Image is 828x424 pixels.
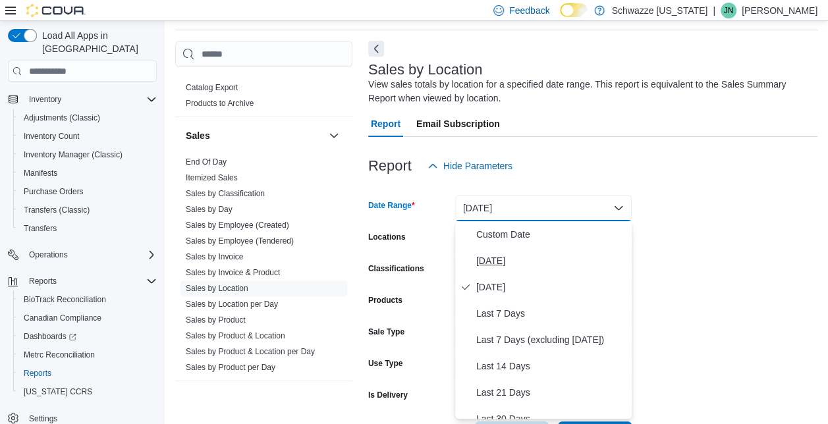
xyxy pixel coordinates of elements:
button: Hide Parameters [422,153,518,179]
span: Inventory Count [24,131,80,142]
a: Inventory Manager (Classic) [18,147,128,163]
span: Sales by Classification [186,188,265,199]
button: Canadian Compliance [13,309,162,327]
a: Sales by Location per Day [186,300,278,309]
span: Sales by Product & Location [186,331,285,341]
span: Last 21 Days [476,384,626,400]
button: Sales [186,129,323,142]
label: Is Delivery [368,390,408,400]
span: Adjustments (Classic) [18,110,157,126]
span: Dashboards [18,329,157,344]
a: Sales by Invoice & Product [186,268,280,277]
label: Sale Type [368,327,404,337]
span: Inventory Count [18,128,157,144]
a: Sales by Product [186,315,246,325]
button: Inventory Manager (Classic) [13,146,162,164]
div: Products [175,80,352,117]
span: [DATE] [476,279,626,295]
span: Load All Apps in [GEOGRAPHIC_DATA] [37,29,157,55]
span: Inventory [29,94,61,105]
span: Last 7 Days (excluding [DATE]) [476,332,626,348]
a: Transfers [18,221,62,236]
button: Inventory Count [13,127,162,146]
button: Adjustments (Classic) [13,109,162,127]
a: Sales by Product & Location [186,331,285,340]
span: Transfers (Classic) [18,202,157,218]
a: Sales by Employee (Tendered) [186,236,294,246]
span: Canadian Compliance [24,313,101,323]
button: Transfers (Classic) [13,201,162,219]
span: Custom Date [476,226,626,242]
span: Products to Archive [186,98,254,109]
span: Last 14 Days [476,358,626,374]
span: Inventory [24,92,157,107]
span: Report [371,111,400,137]
a: Reports [18,365,57,381]
span: Transfers [18,221,157,236]
button: Manifests [13,164,162,182]
a: End Of Day [186,157,227,167]
label: Use Type [368,358,402,369]
div: Justin Nau [721,3,736,18]
span: [US_STATE] CCRS [24,386,92,397]
a: BioTrack Reconciliation [18,292,111,307]
button: Reports [3,272,162,290]
a: Metrc Reconciliation [18,347,100,363]
a: Purchase Orders [18,184,89,199]
span: Canadian Compliance [18,310,157,326]
input: Dark Mode [560,3,588,17]
a: Dashboards [13,327,162,346]
span: Sales by Product per Day [186,362,275,373]
span: Reports [24,273,157,289]
span: [DATE] [476,253,626,269]
a: Catalog Export [186,83,238,92]
span: Transfers (Classic) [24,205,90,215]
span: Adjustments (Classic) [24,113,100,123]
span: Feedback [509,4,549,17]
a: Sales by Product per Day [186,363,275,372]
span: Metrc Reconciliation [18,347,157,363]
img: Cova [26,4,86,17]
span: BioTrack Reconciliation [18,292,157,307]
a: Sales by Product & Location per Day [186,347,315,356]
span: Sales by Employee (Created) [186,220,289,230]
p: Schwazze [US_STATE] [611,3,707,18]
span: Sales by Invoice [186,252,243,262]
span: JN [724,3,734,18]
a: Dashboards [18,329,82,344]
a: Adjustments (Classic) [18,110,105,126]
span: Reports [18,365,157,381]
span: BioTrack Reconciliation [24,294,106,305]
span: Operations [24,247,157,263]
span: Purchase Orders [24,186,84,197]
button: BioTrack Reconciliation [13,290,162,309]
a: Sales by Classification [186,189,265,198]
a: Canadian Compliance [18,310,107,326]
span: Purchase Orders [18,184,157,199]
button: Purchase Orders [13,182,162,201]
span: Inventory Manager (Classic) [24,149,123,160]
span: Sales by Day [186,204,233,215]
a: Products to Archive [186,99,254,108]
span: Sales by Location [186,283,248,294]
span: Dashboards [24,331,76,342]
a: Sales by Invoice [186,252,243,261]
span: Washington CCRS [18,384,157,400]
span: Sales by Invoice & Product [186,267,280,278]
span: Catalog Export [186,82,238,93]
button: Next [368,41,384,57]
h3: Report [368,158,412,174]
span: Operations [29,250,68,260]
span: Sales by Product & Location per Day [186,346,315,357]
button: Reports [24,273,62,289]
span: Last 7 Days [476,305,626,321]
button: Operations [24,247,73,263]
a: Itemized Sales [186,173,238,182]
h3: Sales [186,129,210,142]
span: Inventory Manager (Classic) [18,147,157,163]
span: Metrc Reconciliation [24,350,95,360]
div: Select listbox [455,221,632,419]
